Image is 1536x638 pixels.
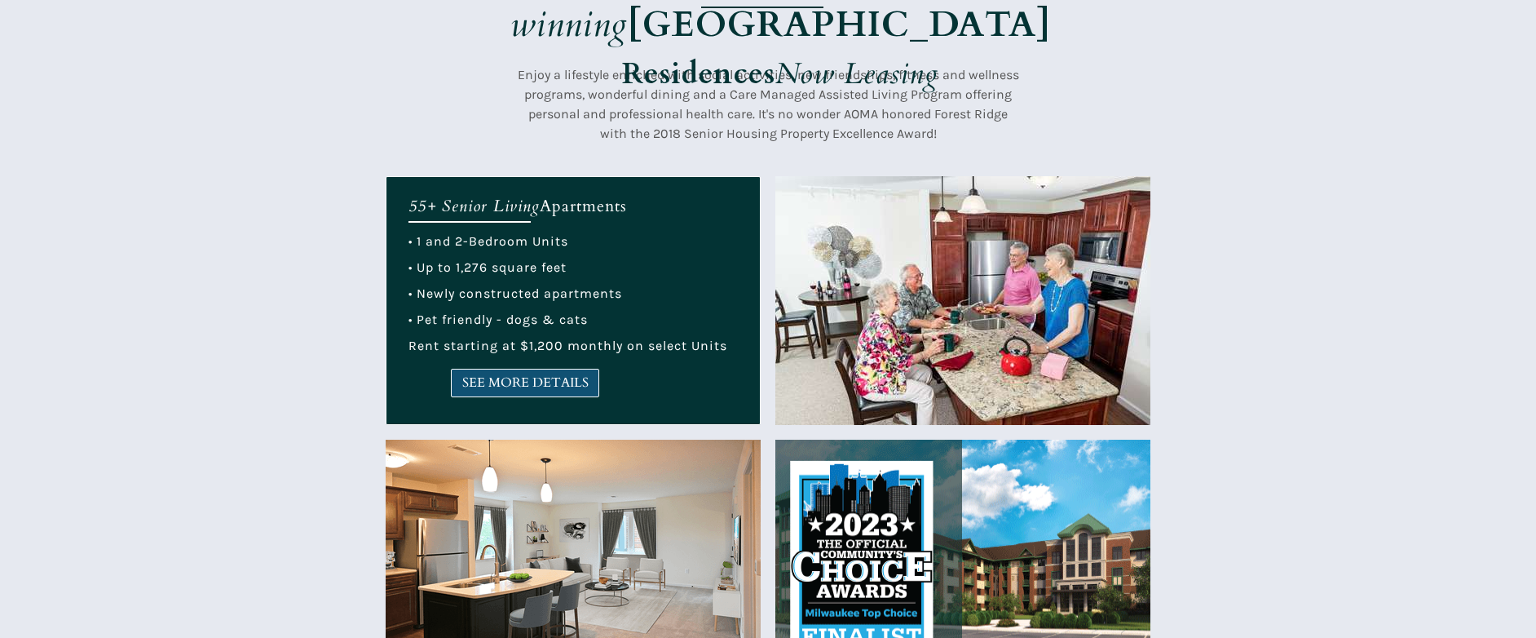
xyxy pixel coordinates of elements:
[408,286,622,301] span: • Newly constructed apartments
[408,233,568,249] span: • 1 and 2-Bedroom Units
[540,195,627,217] span: Apartments
[451,369,599,397] a: SEE MORE DETAILS
[408,259,567,275] span: • Up to 1,276 square feet
[452,375,598,391] span: SEE MORE DETAILS
[622,54,775,94] strong: Residences
[408,195,540,217] em: 55+ Senior Living
[408,338,727,353] span: Rent starting at $1,200 monthly on select Units
[775,54,938,94] em: Now Leasing
[408,312,588,327] span: • Pet friendly - dogs & cats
